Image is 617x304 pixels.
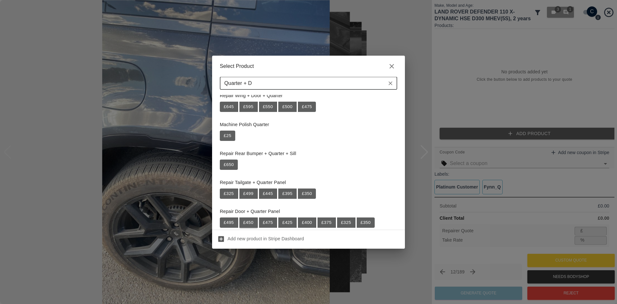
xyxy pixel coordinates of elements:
button: £25 [220,131,235,141]
button: £475 [259,217,277,228]
p: Machine Polish Quarter [220,121,397,128]
button: £650 [220,160,238,170]
p: Repair Tailgate + Quarter Panel [220,179,397,186]
input: Search products... [222,79,385,88]
button: £645 [220,102,238,112]
button: Clear [386,79,395,88]
button: £425 [278,217,297,228]
button: £475 [298,102,316,112]
button: £400 [298,217,316,228]
button: £350 [357,217,375,228]
button: £495 [220,217,238,228]
p: Repair Wing + Door + Quarter [220,92,397,99]
button: £445 [259,189,277,199]
button: £450 [239,217,258,228]
p: Add new product in Stripe Dashboard [228,235,304,242]
button: £500 [278,102,297,112]
button: £595 [239,102,258,112]
button: £325 [220,189,238,199]
p: Repair Door + Quarter Panel [220,208,397,215]
button: £325 [337,217,355,228]
button: £350 [298,189,316,199]
button: £375 [317,217,336,228]
button: £550 [259,102,277,112]
p: Repair Rear Bumper + Quarter + Sill [220,150,397,157]
p: Select Product [220,62,254,70]
button: £499 [239,189,258,199]
button: £395 [278,189,297,199]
